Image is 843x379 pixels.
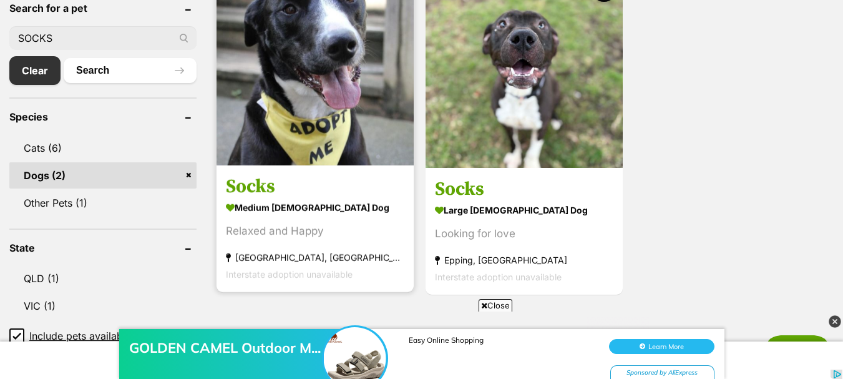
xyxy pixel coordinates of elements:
h3: Socks [226,175,404,199]
div: GOLDEN CAMEL Outdoor M... [129,35,329,52]
span: Close [479,299,512,312]
img: GOLDEN CAMEL Outdoor M... [324,23,386,86]
div: Sponsored by AliExpress [610,61,714,77]
a: VIC (1) [9,293,197,319]
header: Search for a pet [9,2,197,14]
strong: medium [DEMOGRAPHIC_DATA] Dog [226,199,404,217]
strong: large [DEMOGRAPHIC_DATA] Dog [435,201,613,219]
button: Search [64,58,197,83]
a: Clear [9,56,61,85]
button: Learn More [609,35,714,50]
span: Interstate adoption unavailable [226,269,353,280]
a: Cats (6) [9,135,197,161]
strong: Epping, [GEOGRAPHIC_DATA] [435,252,613,268]
strong: [GEOGRAPHIC_DATA], [GEOGRAPHIC_DATA] [226,249,404,266]
div: Easy Online Shopping [409,31,596,41]
span: Interstate adoption unavailable [435,272,562,282]
a: Other Pets (1) [9,190,197,216]
img: close_grey_3x.png [829,315,841,328]
a: Socks medium [DEMOGRAPHIC_DATA] Dog Relaxed and Happy [GEOGRAPHIC_DATA], [GEOGRAPHIC_DATA] Inters... [217,165,414,292]
input: Toby [9,26,197,50]
div: Relaxed and Happy [226,223,404,240]
header: State [9,242,197,253]
h3: Socks [435,177,613,201]
div: Looking for love [435,225,613,242]
a: Dogs (2) [9,162,197,189]
a: QLD (1) [9,265,197,292]
a: Socks large [DEMOGRAPHIC_DATA] Dog Looking for love Epping, [GEOGRAPHIC_DATA] Interstate adoption... [426,168,623,295]
header: Species [9,111,197,122]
